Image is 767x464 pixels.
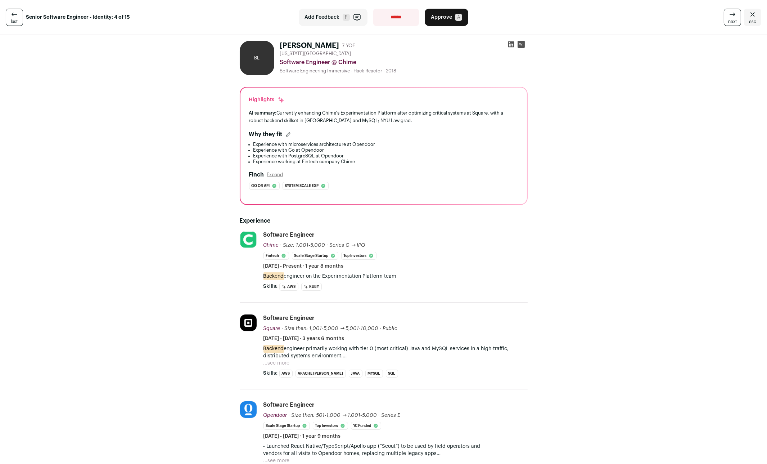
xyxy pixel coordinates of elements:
[240,217,528,225] h2: Experience
[280,41,339,51] h1: [PERSON_NAME]
[342,42,356,49] div: 7 YOE
[292,252,338,260] li: Scale Stage Startup
[263,263,344,270] span: [DATE] - Present · 1 year 8 months
[425,9,468,26] button: Approve A
[301,283,322,291] li: Ruby
[253,153,518,159] li: Experience with PostgreSQL at Opendoor
[749,19,756,24] span: esc
[305,14,340,21] span: Add Feedback
[263,243,279,248] span: Chime
[341,252,376,260] li: Top Investors
[455,14,462,21] span: A
[381,413,400,418] span: Series E
[378,412,380,419] span: ·
[386,370,398,378] li: SQL
[263,422,310,430] li: Scale Stage Startup
[330,243,365,248] span: Series G → IPO
[263,335,344,342] span: [DATE] - [DATE] · 3 years 6 months
[240,41,274,75] div: BL
[253,159,518,165] li: Experience working at Fintech company Chime
[240,314,257,331] img: d161dd41b6450e2d82c48920b184502b452b132bf7dd61cea461fc33a6d01c02.jpg
[240,232,257,248] img: 3699dca97813682a577907df477cefdf7c0d892733a4eb1ca53a8f45781c3ef1.jpg
[280,58,528,67] div: Software Engineer @ Chime
[263,314,315,322] div: Software Engineer
[253,142,518,147] li: Experience with microservices architecture at Opendoor
[249,96,285,103] div: Highlights
[380,325,381,332] span: ·
[263,413,287,418] span: Opendoor
[249,111,277,115] span: AI summary:
[431,14,452,21] span: Approve
[249,109,518,124] div: Currently enhancing Chime's Experimentation Platform after optimizing critical systems at Square,...
[267,172,283,178] button: Expand
[240,401,257,418] img: 4829328493569fea8836fd72c377837ff91582af6e8e62408d6d46e5ca090eeb.jpg
[289,413,377,418] span: · Size then: 501-1,000 → 1,001-5,000
[11,19,18,24] span: last
[263,231,315,239] div: Software Engineer
[280,51,352,57] span: [US_STATE][GEOGRAPHIC_DATA]
[252,182,270,189] span: Go or api
[263,345,528,360] p: engineer primarily working with tier 0 (most critical) Java and MySQL services in a high-traffic,...
[263,433,341,440] span: [DATE] - [DATE] · 1 year 9 months
[295,370,346,378] li: Apache [PERSON_NAME]
[282,326,379,331] span: · Size then: 1,001-5,000 → 5,001-10,000
[383,326,397,331] span: Public
[279,370,293,378] li: AWS
[263,283,278,290] span: Skills:
[263,272,284,280] mark: Backend
[6,9,23,26] a: last
[263,370,278,377] span: Skills:
[349,370,362,378] li: Java
[263,273,528,280] p: engineer on the Experimentation Platform team
[263,252,289,260] li: Fintech
[728,19,737,24] span: next
[724,9,741,26] a: next
[365,370,383,378] li: MySQL
[263,326,280,331] span: Square
[299,9,367,26] button: Add Feedback F
[263,443,528,457] p: - Launched React Native/TypeScript/Apollo app (“Scout”) to be used by field operators and vendors...
[253,147,518,153] li: Experience with Go at Opendoor
[285,182,319,189] span: System scale exp
[280,243,325,248] span: · Size: 1,001-5,000
[263,360,290,367] button: ...see more
[26,14,130,21] strong: Senior Software Engineer - Identity: 4 of 15
[263,401,315,409] div: Software Engineer
[249,130,283,139] h2: Why they fit
[313,422,348,430] li: Top Investors
[351,422,381,430] li: YC Funded
[744,9,761,26] a: Close
[249,170,264,179] h2: Finch
[327,242,328,249] span: ·
[343,14,350,21] span: F
[279,283,298,291] li: AWS
[263,345,284,353] mark: Backend
[280,68,528,74] div: Software Engineering Immersive - Hack Reactor - 2018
